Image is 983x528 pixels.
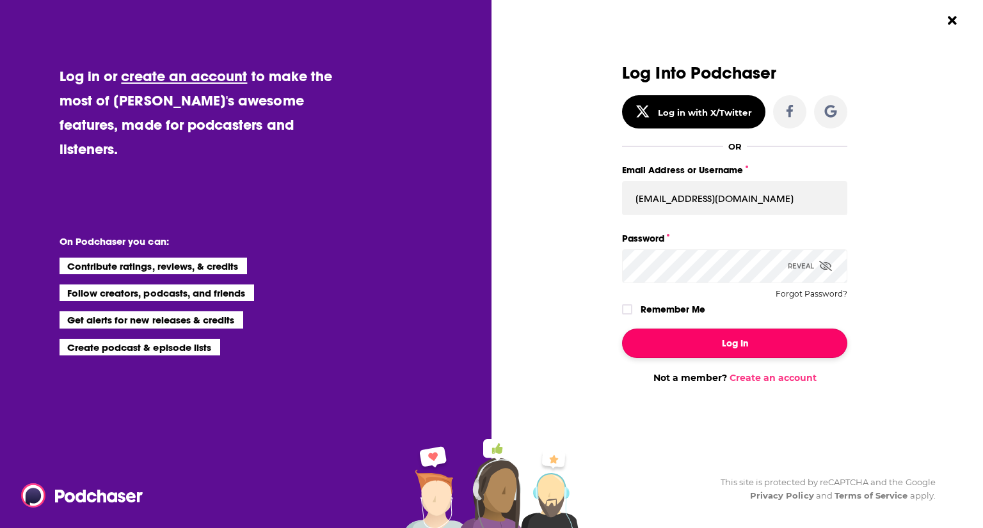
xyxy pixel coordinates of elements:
[750,490,814,501] a: Privacy Policy
[60,235,316,247] li: On Podchaser you can:
[622,230,847,247] label: Password
[658,107,752,118] div: Log in with X/Twitter
[622,64,847,82] h3: Log Into Podchaser
[622,181,847,215] input: Email Address or Username
[940,8,964,33] button: Close Button
[710,476,936,502] div: This site is protected by reCAPTCHA and the Google and apply.
[21,483,134,508] a: Podchaser - Follow, Share and Rate Podcasts
[835,490,908,501] a: Terms of Service
[728,141,742,151] div: OR
[60,258,248,274] li: Contribute ratings, reviews, & credits
[788,249,832,283] div: Reveal
[622,372,847,384] div: Not a member?
[121,67,247,85] a: create an account
[622,329,847,358] button: Log In
[60,311,243,328] li: Get alerts for new releases & credits
[622,162,847,178] label: Email Address or Username
[60,284,255,301] li: Follow creators, podcasts, and friends
[730,372,817,384] a: Create an account
[21,483,144,508] img: Podchaser - Follow, Share and Rate Podcasts
[641,301,705,318] label: Remember Me
[776,290,847,299] button: Forgot Password?
[60,339,220,355] li: Create podcast & episode lists
[622,95,765,128] button: Log in with X/Twitter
